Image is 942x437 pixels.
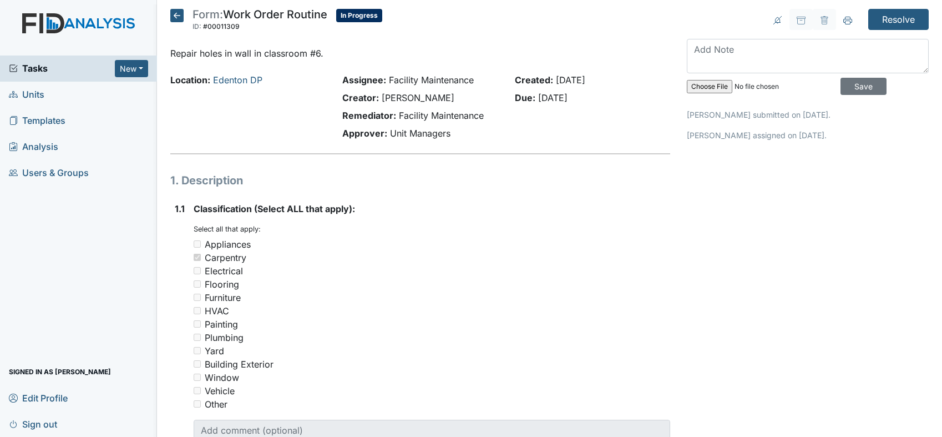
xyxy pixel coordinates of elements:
span: In Progress [336,9,382,22]
input: Plumbing [194,334,201,341]
div: Work Order Routine [193,9,327,33]
div: Electrical [205,264,243,278]
p: [PERSON_NAME] submitted on [DATE]. [687,109,929,120]
label: 1.1 [175,202,185,215]
span: [DATE] [538,92,568,103]
span: Users & Groups [9,164,89,182]
input: Window [194,374,201,381]
div: Building Exterior [205,358,274,371]
strong: Remediator: [342,110,396,121]
input: Electrical [194,267,201,274]
div: Other [205,398,227,411]
div: Vehicle [205,384,235,398]
strong: Creator: [342,92,379,103]
span: Facility Maintenance [399,110,484,121]
div: HVAC [205,304,229,318]
div: Furniture [205,291,241,304]
input: Appliances [194,240,201,248]
span: Signed in as [PERSON_NAME] [9,363,111,380]
input: Furniture [194,294,201,301]
strong: Created: [515,74,553,86]
a: Edenton DP [213,74,262,86]
a: Tasks [9,62,115,75]
input: Yard [194,347,201,354]
button: New [115,60,148,77]
div: Carpentry [205,251,246,264]
div: Plumbing [205,331,244,344]
input: Other [194,400,201,408]
p: [PERSON_NAME] assigned on [DATE]. [687,129,929,141]
span: Edit Profile [9,389,68,406]
input: Painting [194,320,201,328]
span: #00011309 [203,22,240,31]
span: Analysis [9,138,58,155]
span: Facility Maintenance [389,74,474,86]
strong: Approver: [342,128,387,139]
input: Vehicle [194,387,201,394]
span: Unit Managers [390,128,450,139]
span: ID: [193,22,201,31]
div: Flooring [205,278,239,291]
strong: Assignee: [342,74,386,86]
span: Sign out [9,415,57,433]
span: Form: [193,8,223,21]
input: Building Exterior [194,360,201,368]
span: [PERSON_NAME] [382,92,454,103]
span: [DATE] [556,74,585,86]
small: Select all that apply: [194,225,261,233]
h1: 1. Description [170,172,670,189]
input: Save [840,78,887,95]
input: Flooring [194,280,201,288]
span: Classification (Select ALL that apply): [194,203,355,214]
input: HVAC [194,307,201,314]
div: Window [205,371,239,384]
div: Yard [205,344,224,358]
p: Repair holes in wall in classroom #6. [170,47,670,60]
input: Resolve [868,9,929,30]
div: Appliances [205,238,251,251]
span: Units [9,86,44,103]
strong: Due: [515,92,535,103]
strong: Location: [170,74,210,86]
input: Carpentry [194,254,201,261]
span: Templates [9,112,65,129]
div: Painting [205,318,238,331]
